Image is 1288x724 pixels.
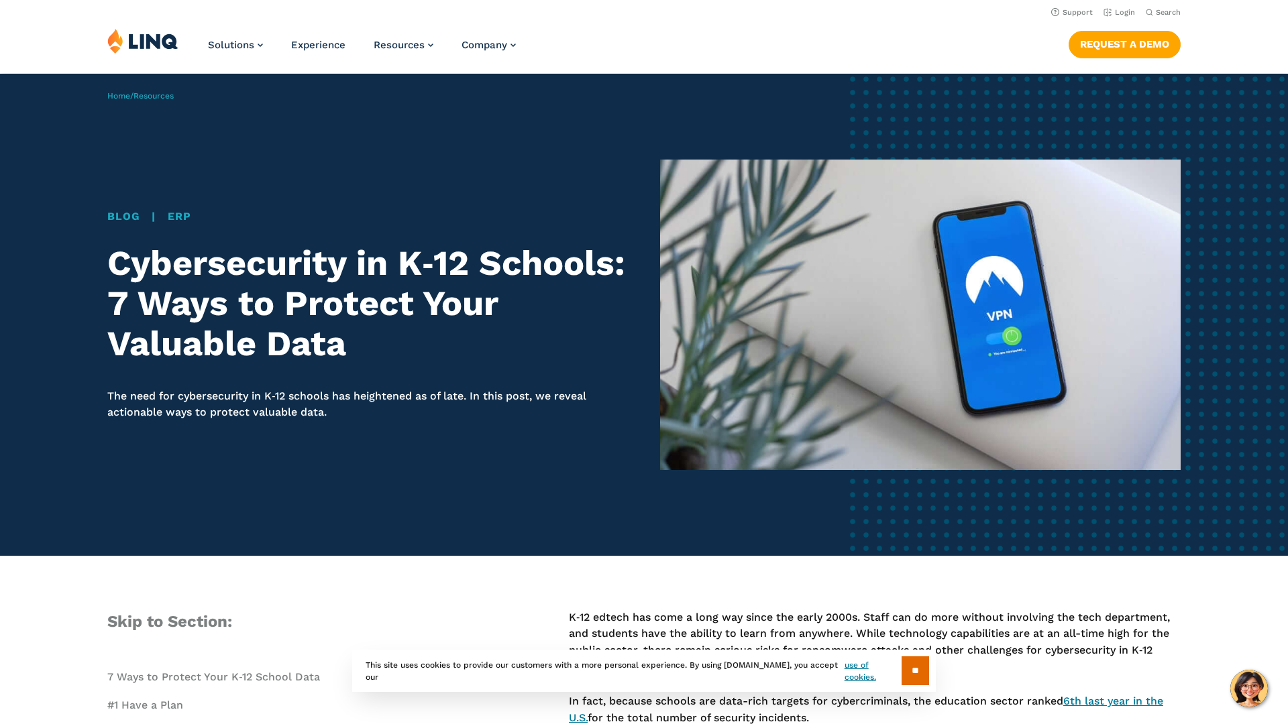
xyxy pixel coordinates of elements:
a: Request a Demo [1069,31,1181,58]
a: Solutions [208,39,263,51]
p: K‑12 edtech has come a long way since the early 2000s. Staff can do more without involving the te... [569,609,1181,674]
a: Resources [374,39,433,51]
div: | [107,208,628,225]
span: / [107,91,174,101]
a: Blog [107,210,140,223]
button: Hello, have a question? Let’s chat. [1230,670,1268,707]
a: Experience [291,39,345,51]
span: Resources [374,39,425,51]
a: Support [1051,8,1093,17]
span: Search [1156,8,1181,17]
a: Resources [133,91,174,101]
button: Open Search Bar [1146,7,1181,17]
nav: Button Navigation [1069,28,1181,58]
a: Company [462,39,516,51]
img: mobile phone showing VPN enabled [660,160,1181,470]
h1: Cybersecurity in K‑12 Schools: 7 Ways to Protect Your Valuable Data [107,243,628,363]
img: LINQ | K‑12 Software [107,28,178,54]
span: Skip to Section: [107,612,232,631]
nav: Primary Navigation [208,28,516,72]
a: 7 Ways to Protect Your K‑12 School Data [107,670,320,683]
a: use of cookies. [845,659,902,683]
p: The need for cybersecurity in K‑12 schools has heightened as of late. In this post, we reveal act... [107,388,628,421]
span: Solutions [208,39,254,51]
div: This site uses cookies to provide our customers with a more personal experience. By using [DOMAIN... [352,650,936,692]
span: Company [462,39,507,51]
a: Home [107,91,130,101]
a: Login [1104,8,1135,17]
a: ERP [168,210,191,223]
